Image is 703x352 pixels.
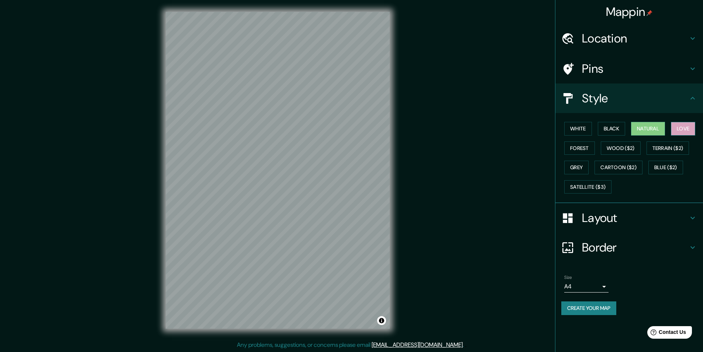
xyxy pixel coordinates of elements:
[647,141,689,155] button: Terrain ($2)
[561,301,616,315] button: Create your map
[595,161,642,174] button: Cartoon ($2)
[555,233,703,262] div: Border
[372,341,463,349] a: [EMAIL_ADDRESS][DOMAIN_NAME]
[564,180,611,194] button: Satellite ($3)
[582,91,688,106] h4: Style
[671,122,695,136] button: Love
[237,341,464,349] p: Any problems, suggestions, or concerns please email .
[631,122,665,136] button: Natural
[637,323,695,344] iframe: Help widget launcher
[555,83,703,113] div: Style
[564,274,572,281] label: Size
[647,10,652,16] img: pin-icon.png
[582,211,688,225] h4: Layout
[564,281,609,293] div: A4
[564,161,589,174] button: Grey
[582,240,688,255] h4: Border
[555,203,703,233] div: Layout
[601,141,641,155] button: Wood ($2)
[166,12,390,329] canvas: Map
[648,161,683,174] button: Blue ($2)
[564,122,592,136] button: White
[464,341,465,349] div: .
[564,141,595,155] button: Forest
[555,24,703,53] div: Location
[582,61,688,76] h4: Pins
[598,122,626,136] button: Black
[606,4,653,19] h4: Mappin
[555,54,703,83] div: Pins
[465,341,466,349] div: .
[582,31,688,46] h4: Location
[377,316,386,325] button: Toggle attribution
